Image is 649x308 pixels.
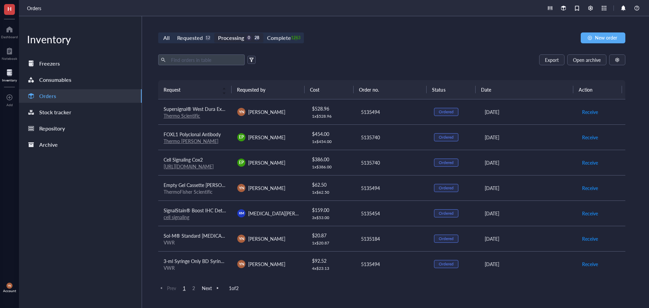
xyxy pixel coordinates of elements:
button: Receive [582,208,598,219]
span: [MEDICAL_DATA][PERSON_NAME] [248,210,322,217]
span: [PERSON_NAME] [248,134,285,141]
span: Next [202,285,221,291]
span: [PERSON_NAME] [248,261,285,267]
span: Prev [158,285,176,291]
button: Receive [582,106,598,117]
div: 1 x $ 62.50 [312,190,350,195]
div: 0 [246,35,252,41]
th: Date [476,80,573,99]
div: [DATE] [485,184,571,192]
span: SignalStain® Boost IHC Detection Reagent (HRP, Rabbit) [164,207,283,214]
div: Requested [177,33,203,43]
div: Inventory [2,78,17,82]
span: Receive [582,108,598,116]
div: [DATE] [485,210,571,217]
th: Request [158,80,232,99]
div: 3 x $ 53.00 [312,215,350,220]
span: YN [239,261,244,267]
a: Inventory [2,67,17,82]
div: [DATE] [485,108,571,116]
div: Ordered [439,236,454,241]
span: Export [545,57,559,63]
th: Cost [305,80,353,99]
div: Notebook [2,56,17,61]
div: $ 92.52 [312,257,350,264]
span: YN [239,109,244,115]
div: VWR [164,239,226,245]
span: 1 [180,285,188,291]
div: Orders [39,91,56,101]
span: 2 [190,285,198,291]
span: EP [239,160,244,166]
div: Ordered [439,185,454,191]
button: New order [581,32,625,43]
a: Repository [19,122,142,135]
div: Stock tracker [39,108,71,117]
div: [DATE] [485,235,571,242]
span: Receive [582,184,598,192]
button: Receive [582,132,598,143]
span: YN [239,236,244,241]
button: Receive [582,259,598,269]
th: Order no. [354,80,427,99]
a: Thermo [PERSON_NAME] [164,138,218,144]
td: 5135740 [355,150,429,175]
td: 5135494 [355,175,429,200]
div: 1 x $ 454.00 [312,139,350,144]
span: EP [239,134,244,140]
span: [PERSON_NAME] [248,159,285,166]
div: $ 386.00 [312,156,350,163]
a: Thermo Scientific [164,112,200,119]
span: YN [239,185,244,191]
div: 1263 [293,35,299,41]
div: All [163,33,170,43]
a: Orders [19,89,142,103]
span: Receive [582,235,598,242]
a: Notebook [2,46,17,61]
div: $ 20.87 [312,232,350,239]
div: ThermoFisher Scientific [164,189,226,195]
div: 5135454 [361,210,423,217]
div: $ 62.50 [312,181,350,188]
div: 5135494 [361,260,423,268]
th: Requested by [232,80,305,99]
button: Receive [582,157,598,168]
a: [URL][DOMAIN_NAME] [164,163,214,170]
div: $ 159.00 [312,206,350,214]
button: Export [539,54,564,65]
span: Cell Signaling Cox2 [164,156,203,163]
span: [PERSON_NAME] [248,109,285,115]
a: Archive [19,138,142,151]
span: YN [8,284,11,287]
div: VWR [164,265,226,271]
div: Consumables [39,75,71,85]
span: Receive [582,159,598,166]
span: H [7,4,11,13]
div: 5135494 [361,108,423,116]
button: Open archive [567,54,606,65]
span: FOXL1 Polyclonal Antibody [164,131,221,138]
div: 4 x $ 23.13 [312,266,350,271]
div: $ 454.00 [312,130,350,138]
div: [DATE] [485,159,571,166]
div: Ordered [439,135,454,140]
span: Open archive [573,57,601,63]
th: Status [427,80,475,99]
button: Receive [582,233,598,244]
div: 5135184 [361,235,423,242]
span: New order [595,35,617,40]
span: Empty Gel Cassette [PERSON_NAME], mini, 1.5 mm, 10 well [164,182,290,188]
span: Supersignal® West Dura Extended Duration Chemiluminescent Substrate, Thermo Scientific, SuperSign... [164,105,612,112]
div: 1 x $ 20.87 [312,240,350,246]
div: Account [3,289,16,293]
div: Ordered [439,160,454,165]
div: Ordered [439,211,454,216]
div: Inventory [19,32,142,46]
div: Ordered [439,109,454,115]
div: $ 528.96 [312,105,350,112]
div: 5135494 [361,184,423,192]
div: [DATE] [485,134,571,141]
div: [DATE] [485,260,571,268]
span: Receive [582,134,598,141]
div: 12 [205,35,211,41]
